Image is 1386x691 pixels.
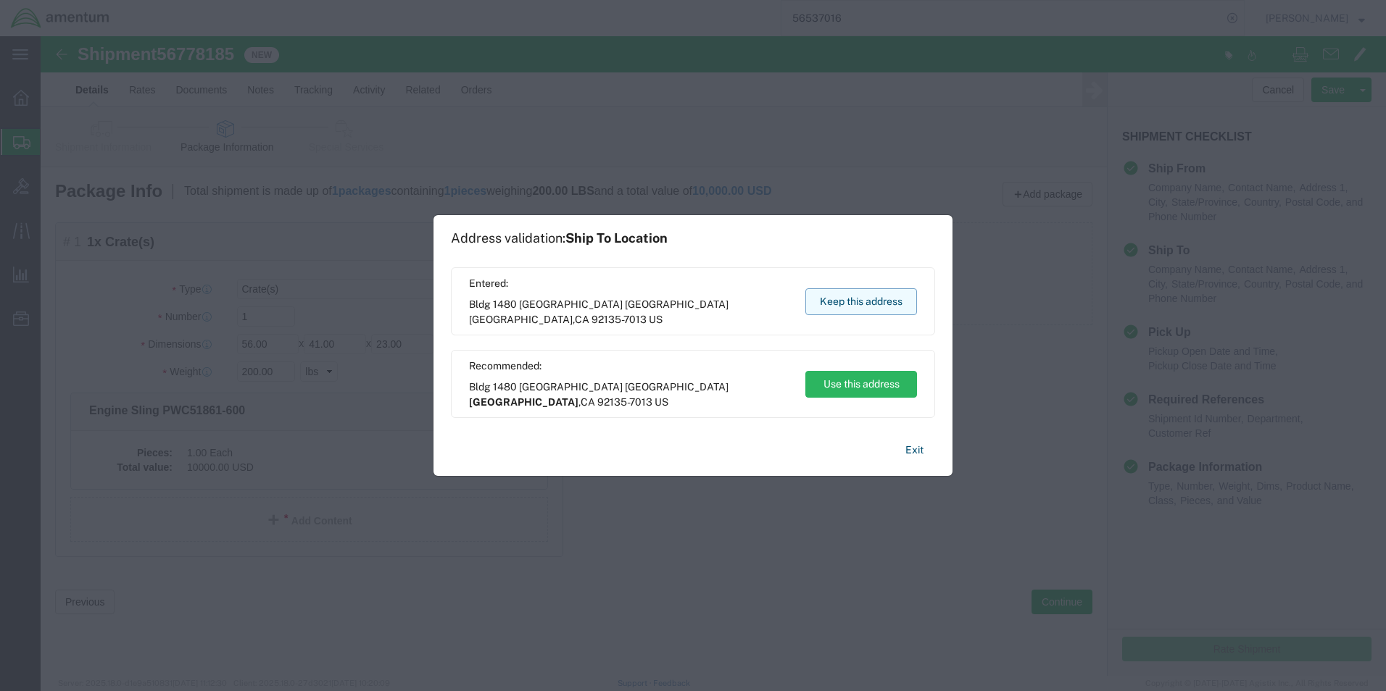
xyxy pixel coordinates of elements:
span: 92135-7013 [597,396,652,408]
span: CA [581,396,595,408]
span: US [649,314,663,325]
span: Bldg 1480 [GEOGRAPHIC_DATA] [GEOGRAPHIC_DATA] , [469,380,792,410]
button: Use this address [805,371,917,398]
span: [GEOGRAPHIC_DATA] [469,396,578,408]
span: Bldg 1480 [GEOGRAPHIC_DATA] [GEOGRAPHIC_DATA] , [469,297,792,327]
h1: Address validation: [451,230,668,246]
span: Entered: [469,276,792,291]
button: Keep this address [805,288,917,315]
span: Ship To Location [565,230,668,246]
span: Recommended: [469,359,792,374]
span: CA [575,314,589,325]
span: [GEOGRAPHIC_DATA] [469,314,573,325]
button: Exit [894,437,935,463]
span: US [655,396,668,408]
span: 92135-7013 [592,314,647,325]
